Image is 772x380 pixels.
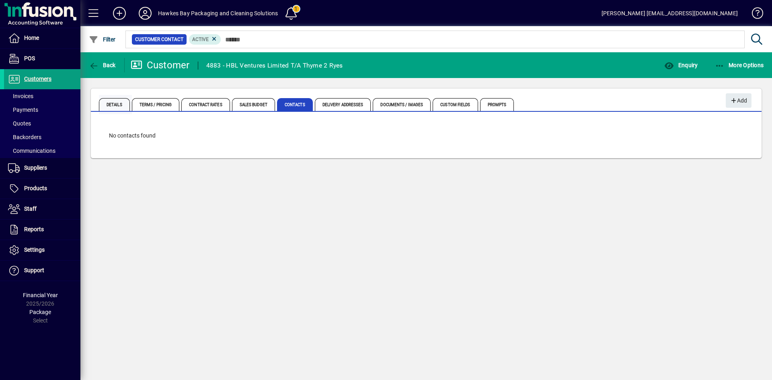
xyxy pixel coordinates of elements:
[602,7,738,20] div: [PERSON_NAME] [EMAIL_ADDRESS][DOMAIN_NAME]
[8,134,41,140] span: Backorders
[4,261,80,281] a: Support
[24,35,39,41] span: Home
[89,62,116,68] span: Back
[8,120,31,127] span: Quotes
[315,98,371,111] span: Delivery Addresses
[24,164,47,171] span: Suppliers
[4,220,80,240] a: Reports
[24,246,45,253] span: Settings
[232,98,275,111] span: Sales Budget
[4,199,80,219] a: Staff
[132,98,180,111] span: Terms / Pricing
[662,58,700,72] button: Enquiry
[373,98,431,111] span: Documents / Images
[24,185,47,191] span: Products
[24,205,37,212] span: Staff
[131,59,190,72] div: Customer
[715,62,764,68] span: More Options
[206,59,343,72] div: 4883 - HBL Ventures Limited T/A Thyme 2 Ryes
[24,76,51,82] span: Customers
[433,98,478,111] span: Custom Fields
[132,6,158,21] button: Profile
[189,34,221,45] mat-chip: Activation Status: Active
[713,58,766,72] button: More Options
[24,226,44,232] span: Reports
[4,179,80,199] a: Products
[8,107,38,113] span: Payments
[23,292,58,298] span: Financial Year
[24,55,35,62] span: POS
[8,93,33,99] span: Invoices
[480,98,514,111] span: Prompts
[107,6,132,21] button: Add
[746,2,762,28] a: Knowledge Base
[4,89,80,103] a: Invoices
[80,58,125,72] app-page-header-button: Back
[4,158,80,178] a: Suppliers
[181,98,230,111] span: Contract Rates
[4,28,80,48] a: Home
[4,103,80,117] a: Payments
[4,130,80,144] a: Backorders
[158,7,278,20] div: Hawkes Bay Packaging and Cleaning Solutions
[99,98,130,111] span: Details
[4,49,80,69] a: POS
[192,37,209,42] span: Active
[135,35,183,43] span: Customer Contact
[4,117,80,130] a: Quotes
[726,93,751,108] button: Add
[87,32,118,47] button: Filter
[277,98,313,111] span: Contacts
[4,144,80,158] a: Communications
[87,58,118,72] button: Back
[4,240,80,260] a: Settings
[24,267,44,273] span: Support
[8,148,55,154] span: Communications
[730,94,747,107] span: Add
[29,309,51,315] span: Package
[664,62,698,68] span: Enquiry
[89,36,116,43] span: Filter
[101,123,751,148] div: No contacts found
